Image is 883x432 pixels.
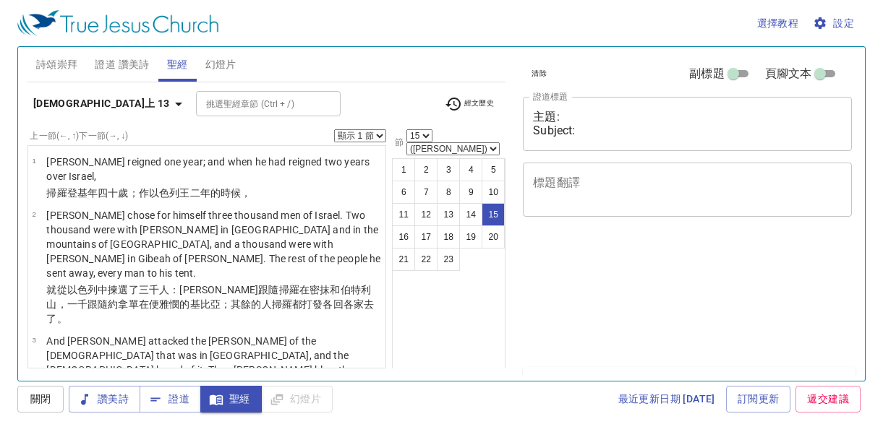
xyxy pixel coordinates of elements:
[200,95,312,112] input: Type Bible Reference
[392,138,404,147] label: 節
[36,56,78,74] span: 詩頌崇拜
[46,284,374,324] wh3478: 中揀選了
[46,155,381,183] p: [PERSON_NAME] reigned one year; and when he had reigned two years over Israel,
[459,181,482,204] button: 9
[27,90,193,117] button: [DEMOGRAPHIC_DATA]上 13
[167,56,188,74] span: 聖經
[210,187,252,199] wh8141: 的時候，
[32,157,35,165] span: 1
[46,298,374,324] wh1008: 山
[437,203,460,226] button: 13
[80,390,129,408] span: 讚美詩
[765,65,812,82] span: 頁腳文本
[517,232,788,361] iframe: from-child
[179,187,251,199] wh3478: 王
[17,386,64,412] button: 關閉
[46,334,381,392] p: And [PERSON_NAME] attacked the [PERSON_NAME] of the [DEMOGRAPHIC_DATA] that was in [GEOGRAPHIC_DA...
[613,386,721,412] a: 最近更新日期 [DATE]
[532,67,547,80] span: 清除
[46,298,374,324] wh1144: 的基比亞
[69,386,140,412] button: 讚美詩
[689,65,724,82] span: 副標題
[523,65,555,82] button: 清除
[205,56,236,74] span: 幻燈片
[437,158,460,181] button: 3
[795,386,861,412] a: 遞交建議
[46,186,381,200] p: 掃羅
[151,390,189,408] span: 證道
[33,95,170,113] b: [DEMOGRAPHIC_DATA]上 13
[414,248,438,271] button: 22
[459,225,482,249] button: 19
[618,390,715,408] span: 最近更新日期 [DATE]
[29,390,52,408] span: 關閉
[414,181,438,204] button: 7
[751,10,805,37] button: 選擇教程
[46,298,374,324] wh505: 跟隨約拿單
[46,298,374,324] wh3129: 在便雅憫
[30,131,128,140] label: 上一節 (←, ↑) 下一節 (→, ↓)
[46,284,374,324] wh505: 跟隨掃羅
[459,158,482,181] button: 4
[200,386,262,412] button: 聖經
[482,203,505,226] button: 15
[437,181,460,204] button: 8
[46,284,374,324] wh4363: 和伯特利
[533,110,842,137] textarea: 主題: Subject:
[726,386,791,412] a: 訂閱更新
[140,386,201,412] button: 證道
[807,390,849,408] span: 遞交建議
[414,158,438,181] button: 2
[46,284,374,324] wh7586: 在密抹
[88,187,251,199] wh4427: 年四十歲；作以色列
[46,284,374,324] wh7969: 千
[46,208,381,280] p: [PERSON_NAME] chose for himself three thousand men of Israel. Two thousand were with [PERSON_NAME...
[190,187,252,199] wh4427: 二
[46,284,374,324] wh977: 三
[436,93,503,115] button: 經文歷史
[67,187,252,199] wh7586: 登基
[459,203,482,226] button: 14
[757,14,799,33] span: 選擇教程
[816,14,854,33] span: 設定
[738,390,780,408] span: 訂閱更新
[482,181,505,204] button: 10
[414,225,438,249] button: 17
[437,225,460,249] button: 18
[32,336,35,344] span: 3
[200,187,252,199] wh8147: 年
[392,225,415,249] button: 16
[414,203,438,226] button: 12
[810,10,860,37] button: 設定
[32,210,35,218] span: 2
[46,284,374,324] wh505: 人：[PERSON_NAME]
[95,56,149,74] span: 證道 讚美詩
[17,10,218,36] img: True Jesus Church
[392,181,415,204] button: 6
[46,282,381,326] p: 就從以色列
[392,203,415,226] button: 11
[392,248,415,271] button: 21
[392,158,415,181] button: 1
[46,298,374,324] wh2022: ，一千
[437,248,460,271] button: 23
[482,225,505,249] button: 20
[482,158,505,181] button: 5
[445,95,495,113] span: 經文歷史
[212,390,250,408] span: 聖經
